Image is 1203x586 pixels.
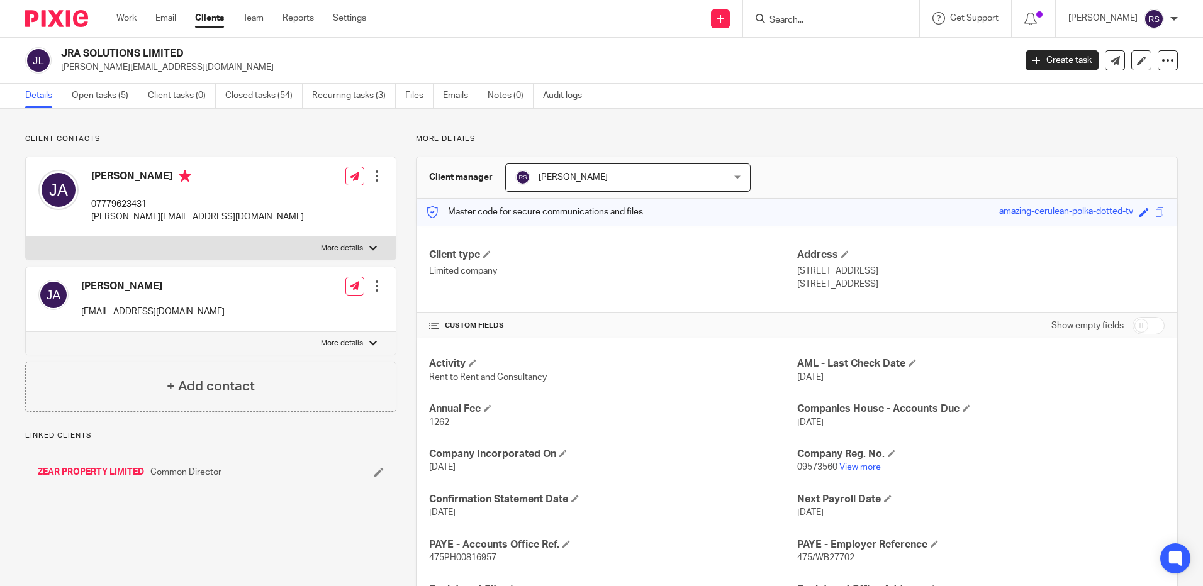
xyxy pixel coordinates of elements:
h4: Client type [429,248,797,262]
h4: Confirmation Statement Date [429,493,797,506]
label: Show empty fields [1051,319,1124,332]
img: svg%3E [1144,9,1164,29]
p: [EMAIL_ADDRESS][DOMAIN_NAME] [81,306,225,318]
p: Limited company [429,265,797,277]
a: Work [116,12,137,25]
h4: Activity [429,357,797,370]
a: Files [405,84,434,108]
a: Settings [333,12,366,25]
p: Master code for secure communications and files [426,206,643,218]
img: Pixie [25,10,88,27]
h4: CUSTOM FIELDS [429,321,797,331]
h4: [PERSON_NAME] [91,170,304,185]
a: Emails [443,84,478,108]
h4: Companies House - Accounts Due [797,402,1165,416]
span: [DATE] [797,418,824,427]
span: 475PH00816957 [429,553,496,562]
span: [DATE] [429,508,456,517]
div: amazing-cerulean-polka-dotted-tv [999,205,1133,219]
i: Primary [179,170,191,182]
p: [STREET_ADDRESS] [797,265,1165,277]
span: Rent to Rent and Consultancy [429,373,547,382]
h4: [PERSON_NAME] [81,280,225,293]
span: [DATE] [797,508,824,517]
a: Clients [195,12,224,25]
h4: Address [797,248,1165,262]
span: [DATE] [429,463,456,472]
input: Search [768,15,881,26]
p: More details [321,243,363,253]
span: Get Support [950,14,999,23]
span: [PERSON_NAME] [539,173,608,182]
p: [PERSON_NAME][EMAIL_ADDRESS][DOMAIN_NAME] [61,61,1007,74]
a: Closed tasks (54) [225,84,303,108]
h4: + Add contact [167,377,255,396]
h4: Next Payroll Date [797,493,1165,506]
p: [PERSON_NAME][EMAIL_ADDRESS][DOMAIN_NAME] [91,211,304,223]
a: Create task [1026,50,1099,70]
a: ZEAR PROPERTY LIMITED [38,466,144,478]
p: [PERSON_NAME] [1068,12,1138,25]
span: 475/WB27702 [797,553,854,562]
a: Client tasks (0) [148,84,216,108]
img: svg%3E [515,170,530,185]
h2: JRA SOLUTIONS LIMITED [61,47,817,60]
span: [DATE] [797,373,824,382]
h3: Client manager [429,171,493,184]
h4: PAYE - Employer Reference [797,538,1165,551]
a: Details [25,84,62,108]
span: 09573560 [797,463,837,472]
img: svg%3E [25,47,52,74]
a: Reports [283,12,314,25]
a: Recurring tasks (3) [312,84,396,108]
p: More details [321,338,363,348]
h4: AML - Last Check Date [797,357,1165,370]
a: Audit logs [543,84,591,108]
span: Common Director [150,466,221,478]
p: 07779623431 [91,198,304,211]
a: Team [243,12,264,25]
p: Linked clients [25,431,396,441]
a: View more [839,463,881,472]
h4: PAYE - Accounts Office Ref. [429,538,797,551]
a: Open tasks (5) [72,84,138,108]
img: svg%3E [38,280,69,310]
a: Email [155,12,176,25]
p: [STREET_ADDRESS] [797,278,1165,290]
p: Client contacts [25,134,396,144]
span: 1262 [429,418,449,427]
p: More details [416,134,1178,144]
img: svg%3E [38,170,79,210]
a: Notes (0) [488,84,534,108]
h4: Company Incorporated On [429,448,797,461]
h4: Annual Fee [429,402,797,416]
h4: Company Reg. No. [797,448,1165,461]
